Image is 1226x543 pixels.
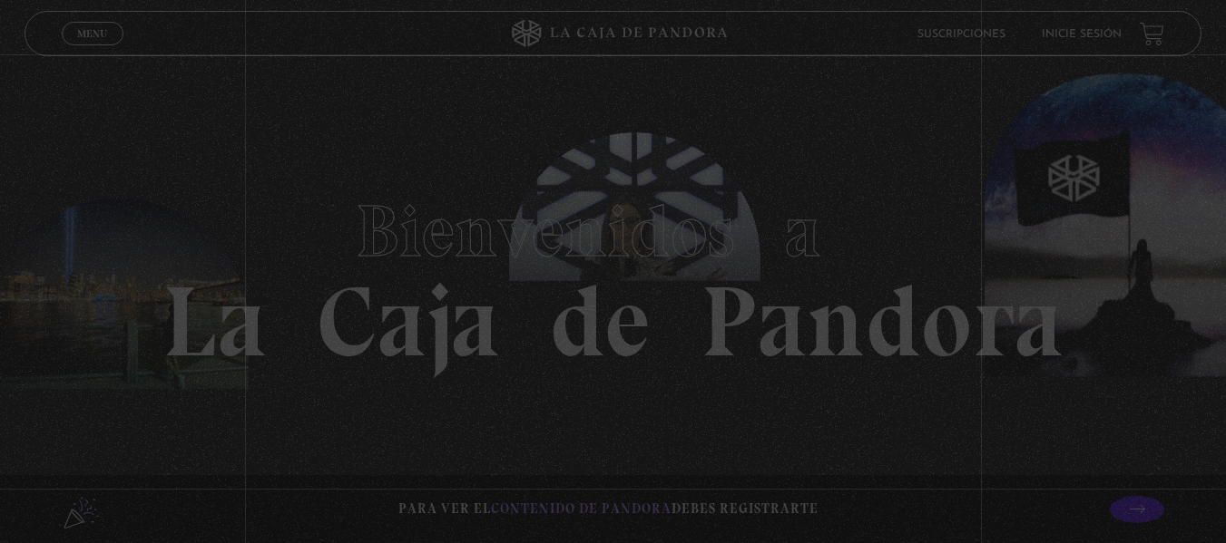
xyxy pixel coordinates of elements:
span: Menu [77,28,107,39]
a: Suscripciones [917,29,1005,40]
span: contenido de Pandora [491,500,672,517]
h1: La Caja de Pandora [162,172,1064,372]
a: View your shopping cart [1140,21,1164,45]
a: Inicie sesión [1042,29,1122,40]
p: Para ver el debes registrarte [398,497,819,521]
span: Bienvenidos a [356,188,871,275]
span: Cerrar [71,44,113,56]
